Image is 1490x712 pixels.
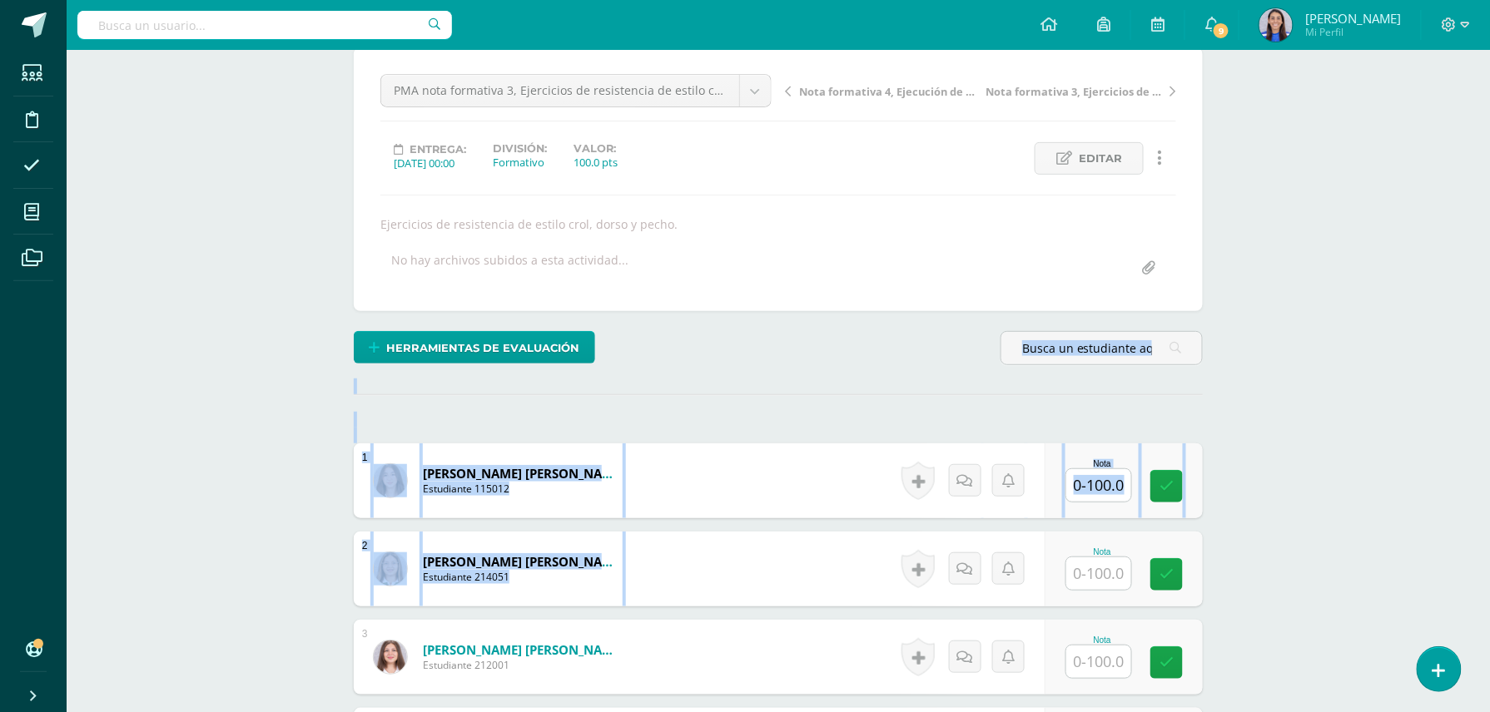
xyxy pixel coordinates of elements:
span: Nota formativa 3, Ejercicios de resistencia de estilo crol, dorso y pecho. [986,84,1163,99]
a: [PERSON_NAME] [PERSON_NAME] [423,641,623,658]
div: No hay archivos subidos a esta actividad... [391,252,628,284]
img: 00fa44cc74fa3e7155f42ff91a75fd2f.png [374,552,407,586]
a: Nota formativa 4, Ejecución de ejercicios de velocidad en distancias de 15 y 25 mts. [785,82,981,99]
a: [PERSON_NAME] [PERSON_NAME] [423,465,623,482]
img: 3d70f17ef4b2b623f96d6e7588ec7881.png [1259,8,1293,42]
span: PMA nota formativa 3, Ejercicios de resistencia de estilo crol, dorso y pecho. [394,75,727,106]
span: Estudiante 214051 [423,570,623,584]
div: Nota [1065,459,1139,468]
span: Editar [1079,143,1122,174]
img: ec238549cbc1ec459930c2d26851e008.png [374,640,407,674]
div: [DATE] 00:00 [394,156,466,171]
a: [PERSON_NAME] [PERSON_NAME] [423,553,623,570]
a: Nota formativa 3, Ejercicios de resistencia de estilo crol, dorso y pecho. [981,82,1176,99]
span: Entrega: [410,143,466,156]
a: Herramientas de evaluación [354,331,595,363]
label: Valor: [574,142,618,155]
div: Formativo [493,155,547,170]
span: [PERSON_NAME] [1305,10,1401,27]
label: División: [493,142,547,155]
input: 0-100.0 [1066,557,1131,590]
span: Estudiante 115012 [423,482,623,496]
a: PMA nota formativa 3, Ejercicios de resistencia de estilo crol, dorso y pecho. [381,75,771,106]
div: Nota [1065,635,1139,645]
span: Mi Perfil [1305,25,1401,39]
span: Estudiante 212001 [423,658,623,672]
div: 100.0 pts [574,155,618,170]
img: 1521d3d3b6fc099ab8609b7f19cce61e.png [374,464,407,497]
div: Ejercicios de resistencia de estilo crol, dorso y pecho. [374,216,1183,232]
span: 9 [1212,22,1230,40]
input: 0-100.0 [1066,469,1131,502]
span: Herramientas de evaluación [387,333,580,363]
input: Busca un estudiante aquí... [1001,332,1202,364]
input: 0-100.0 [1066,645,1131,678]
div: Nota [1065,547,1139,556]
span: Nota formativa 4, Ejecución de ejercicios de velocidad en distancias de 15 y 25 mts. [799,84,976,99]
input: Busca un usuario... [77,11,452,39]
